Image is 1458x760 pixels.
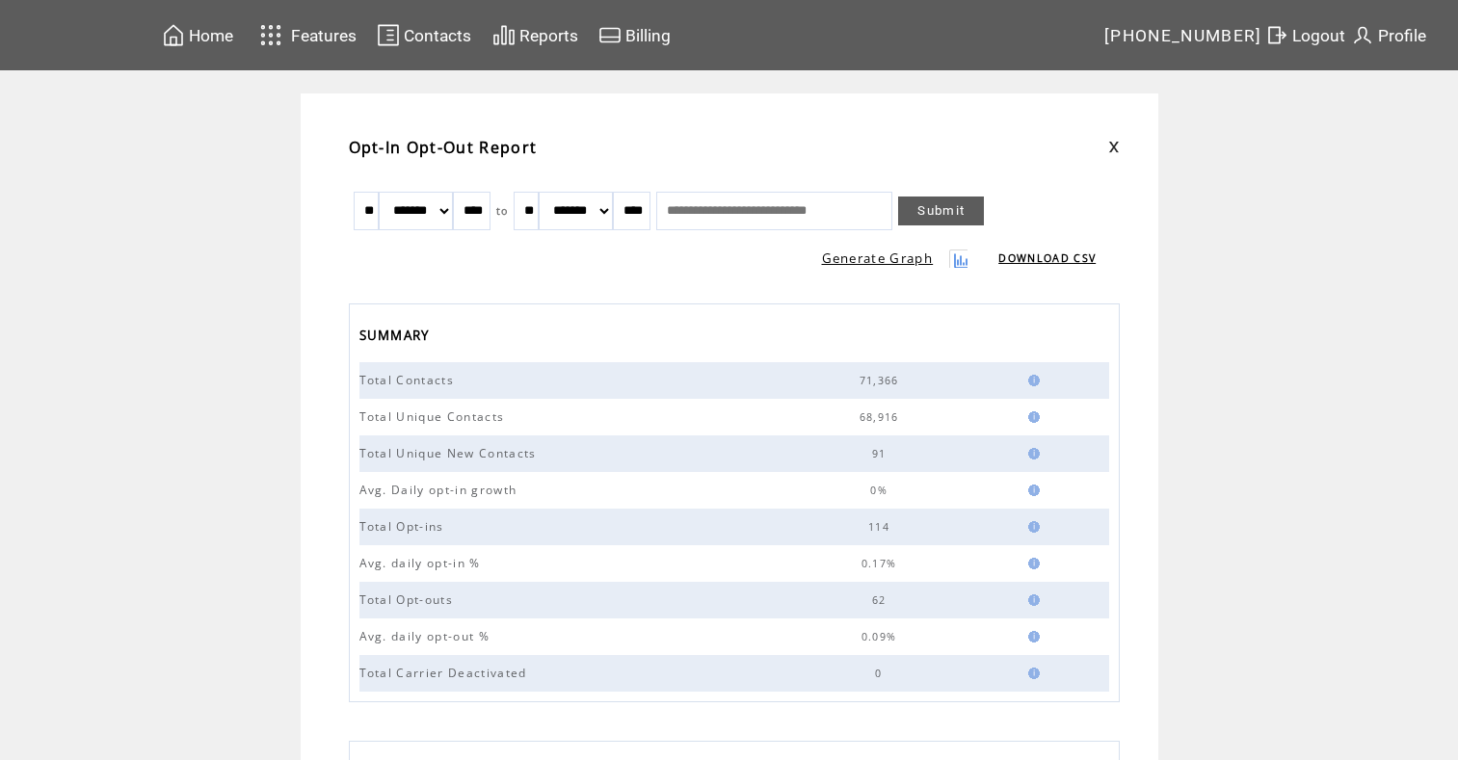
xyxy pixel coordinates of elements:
span: 114 [868,520,894,534]
a: Features [252,16,360,54]
span: Total Carrier Deactivated [359,665,532,681]
a: Home [159,20,236,50]
img: help.gif [1022,558,1040,569]
img: help.gif [1022,448,1040,459]
span: 0.17% [862,557,902,570]
span: 62 [872,593,891,607]
span: Total Opt-outs [359,591,459,608]
img: help.gif [1022,631,1040,642]
span: Reports [519,26,578,45]
span: Contacts [404,26,471,45]
span: 0.09% [862,630,902,643]
span: 0% [870,484,892,497]
a: Reports [490,20,581,50]
span: Total Unique New Contacts [359,445,542,461]
span: Avg. daily opt-in % [359,555,486,571]
a: Submit [898,197,984,225]
span: 68,916 [860,410,904,424]
img: help.gif [1022,375,1040,386]
img: exit.svg [1265,23,1288,47]
img: help.gif [1022,594,1040,606]
span: Profile [1378,26,1426,45]
img: creidtcard.svg [598,23,622,47]
span: [PHONE_NUMBER] [1104,26,1262,45]
img: help.gif [1022,521,1040,533]
span: Avg. Daily opt-in growth [359,482,522,498]
span: 71,366 [860,374,904,387]
span: SUMMARY [359,322,435,354]
img: chart.svg [492,23,516,47]
a: Contacts [374,20,474,50]
img: help.gif [1022,485,1040,496]
span: Total Opt-ins [359,518,449,535]
span: Features [291,26,357,45]
img: home.svg [162,23,185,47]
span: 91 [872,447,891,460]
a: Generate Graph [822,249,934,267]
span: Logout [1292,26,1345,45]
span: to [496,204,509,218]
span: Total Unique Contacts [359,408,510,425]
span: 0 [875,667,887,680]
span: Opt-In Opt-Out Report [349,137,538,158]
span: Total Contacts [359,372,460,388]
img: features.svg [254,19,288,51]
a: Billing [596,20,674,50]
img: help.gif [1022,668,1040,679]
span: Billing [625,26,671,45]
span: Avg. daily opt-out % [359,628,495,644]
img: profile.svg [1351,23,1374,47]
img: contacts.svg [377,23,400,47]
span: Home [189,26,233,45]
a: Logout [1262,20,1348,50]
a: Profile [1348,20,1429,50]
img: help.gif [1022,411,1040,423]
a: DOWNLOAD CSV [998,251,1096,265]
